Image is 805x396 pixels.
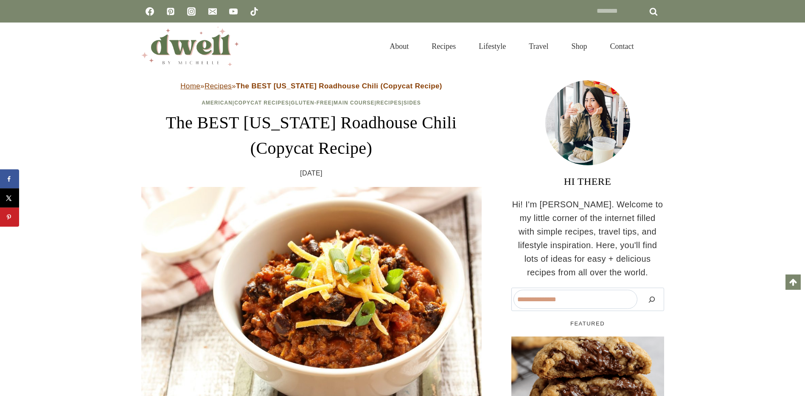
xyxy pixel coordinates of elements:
time: [DATE] [300,168,323,179]
a: Main Course [334,100,374,106]
button: View Search Form [650,39,664,54]
a: Travel [517,33,560,60]
span: | | | | | [202,100,421,106]
strong: The BEST [US_STATE] Roadhouse Chili (Copycat Recipe) [236,82,442,90]
a: Copycat Recipes [234,100,289,106]
h1: The BEST [US_STATE] Roadhouse Chili (Copycat Recipe) [141,110,482,161]
img: DWELL by michelle [141,27,239,66]
a: Pinterest [162,3,179,20]
button: Search [642,290,662,309]
a: Facebook [141,3,158,20]
a: American [202,100,233,106]
span: » » [180,82,442,90]
p: Hi! I'm [PERSON_NAME]. Welcome to my little corner of the internet filled with simple recipes, tr... [511,198,664,279]
a: Home [180,82,200,90]
a: Recipes [376,100,402,106]
a: TikTok [246,3,263,20]
a: Email [204,3,221,20]
nav: Primary Navigation [378,33,645,60]
a: Recipes [420,33,467,60]
a: Sides [404,100,421,106]
a: YouTube [225,3,242,20]
a: Gluten-Free [291,100,331,106]
a: Recipes [205,82,232,90]
a: Lifestyle [467,33,517,60]
a: Contact [599,33,645,60]
a: About [378,33,420,60]
h5: FEATURED [511,320,664,328]
a: Instagram [183,3,200,20]
a: Scroll to top [785,274,801,290]
a: Shop [560,33,598,60]
h3: HI THERE [511,174,664,189]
